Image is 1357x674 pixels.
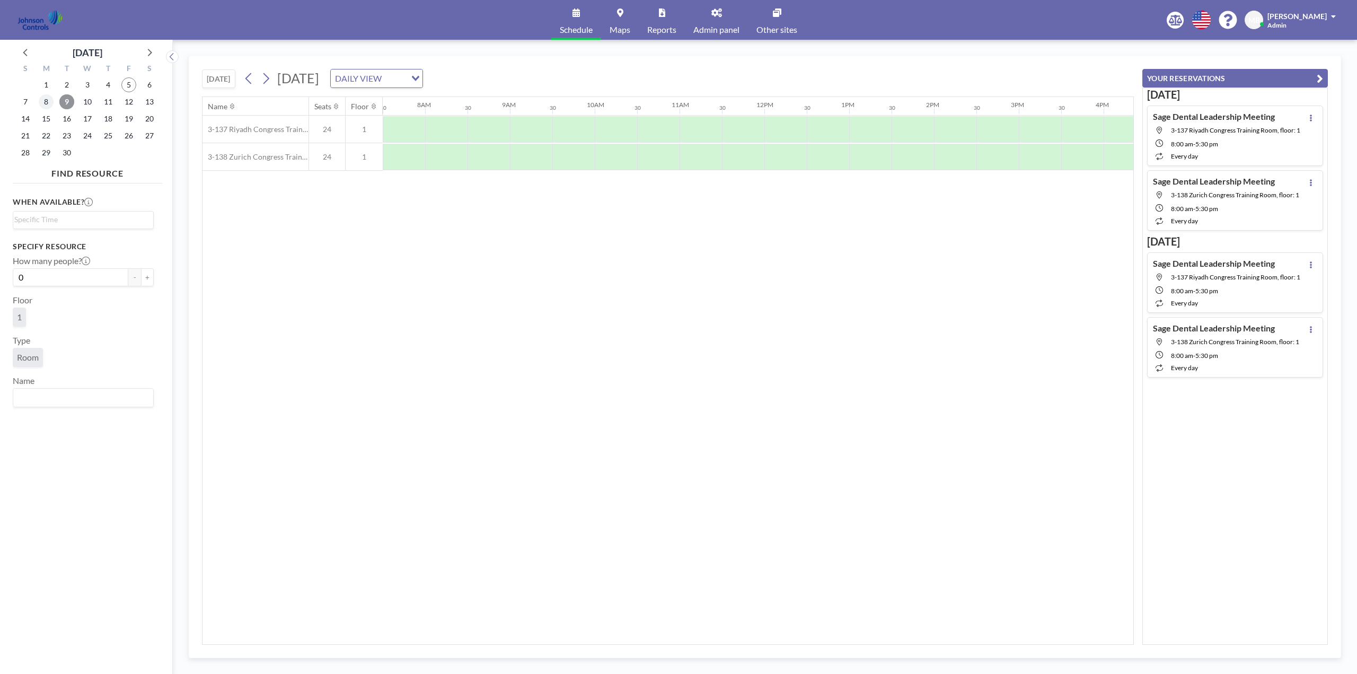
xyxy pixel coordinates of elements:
[1171,152,1198,160] span: every day
[1171,126,1300,134] span: 3-137 Riyadh Congress Training Room, floor: 1
[13,164,162,179] h4: FIND RESOURCE
[17,10,63,31] img: organization-logo
[756,25,797,34] span: Other sites
[1153,176,1275,187] h4: Sage Dental Leadership Meeting
[1147,88,1323,101] h3: [DATE]
[128,268,141,286] button: -
[17,352,39,363] span: Room
[1153,258,1275,269] h4: Sage Dental Leadership Meeting
[309,125,345,134] span: 24
[121,111,136,126] span: Friday, September 19, 2025
[1171,287,1193,295] span: 8:00 AM
[550,104,556,111] div: 30
[36,63,57,76] div: M
[1171,140,1193,148] span: 8:00 AM
[1147,235,1323,248] h3: [DATE]
[142,128,157,143] span: Saturday, September 27, 2025
[98,63,118,76] div: T
[672,101,689,109] div: 11AM
[18,128,33,143] span: Sunday, September 21, 2025
[14,214,147,225] input: Search for option
[1171,352,1193,360] span: 8:00 AM
[13,335,30,346] label: Type
[73,45,102,60] div: [DATE]
[80,94,95,109] span: Wednesday, September 10, 2025
[1193,205,1195,213] span: -
[202,69,235,88] button: [DATE]
[77,63,98,76] div: W
[647,25,676,34] span: Reports
[121,94,136,109] span: Friday, September 12, 2025
[17,312,22,322] span: 1
[417,101,431,109] div: 8AM
[18,111,33,126] span: Sunday, September 14, 2025
[719,104,726,111] div: 30
[502,101,516,109] div: 9AM
[1193,352,1195,360] span: -
[841,101,854,109] div: 1PM
[39,111,54,126] span: Monday, September 15, 2025
[1248,15,1260,25] span: MB
[202,125,309,134] span: 3-137 Riyadh Congress Training Room
[13,389,153,407] div: Search for option
[101,128,116,143] span: Thursday, September 25, 2025
[202,152,309,162] span: 3-138 Zurich Congress Training Room
[333,72,384,85] span: DAILY VIEW
[59,77,74,92] span: Tuesday, September 2, 2025
[693,25,739,34] span: Admin panel
[39,77,54,92] span: Monday, September 1, 2025
[277,70,319,86] span: [DATE]
[59,128,74,143] span: Tuesday, September 23, 2025
[1171,205,1193,213] span: 8:00 AM
[208,102,227,111] div: Name
[14,391,147,405] input: Search for option
[1153,111,1275,122] h4: Sage Dental Leadership Meeting
[610,25,630,34] span: Maps
[101,94,116,109] span: Thursday, September 11, 2025
[331,69,422,87] div: Search for option
[1153,323,1275,334] h4: Sage Dental Leadership Meeting
[15,63,36,76] div: S
[13,212,153,227] div: Search for option
[13,242,154,251] h3: Specify resource
[1195,140,1218,148] span: 5:30 PM
[13,375,34,386] label: Name
[118,63,139,76] div: F
[142,77,157,92] span: Saturday, September 6, 2025
[18,94,33,109] span: Sunday, September 7, 2025
[142,111,157,126] span: Saturday, September 20, 2025
[1195,352,1218,360] span: 5:30 PM
[1171,217,1198,225] span: every day
[13,256,90,266] label: How many people?
[1193,140,1195,148] span: -
[1171,364,1198,372] span: every day
[57,63,77,76] div: T
[1267,21,1286,29] span: Admin
[1195,205,1218,213] span: 5:30 PM
[1171,299,1198,307] span: every day
[1193,287,1195,295] span: -
[351,102,369,111] div: Floor
[39,145,54,160] span: Monday, September 29, 2025
[121,128,136,143] span: Friday, September 26, 2025
[635,104,641,111] div: 30
[18,145,33,160] span: Sunday, September 28, 2025
[314,102,331,111] div: Seats
[141,268,154,286] button: +
[974,104,980,111] div: 30
[1142,69,1328,87] button: YOUR RESERVATIONS
[380,104,386,111] div: 30
[80,128,95,143] span: Wednesday, September 24, 2025
[346,152,383,162] span: 1
[309,152,345,162] span: 24
[756,101,773,109] div: 12PM
[889,104,895,111] div: 30
[101,77,116,92] span: Thursday, September 4, 2025
[1011,101,1024,109] div: 3PM
[13,295,32,305] label: Floor
[1096,101,1109,109] div: 4PM
[59,145,74,160] span: Tuesday, September 30, 2025
[1195,287,1218,295] span: 5:30 PM
[139,63,160,76] div: S
[1171,273,1300,281] span: 3-137 Riyadh Congress Training Room, floor: 1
